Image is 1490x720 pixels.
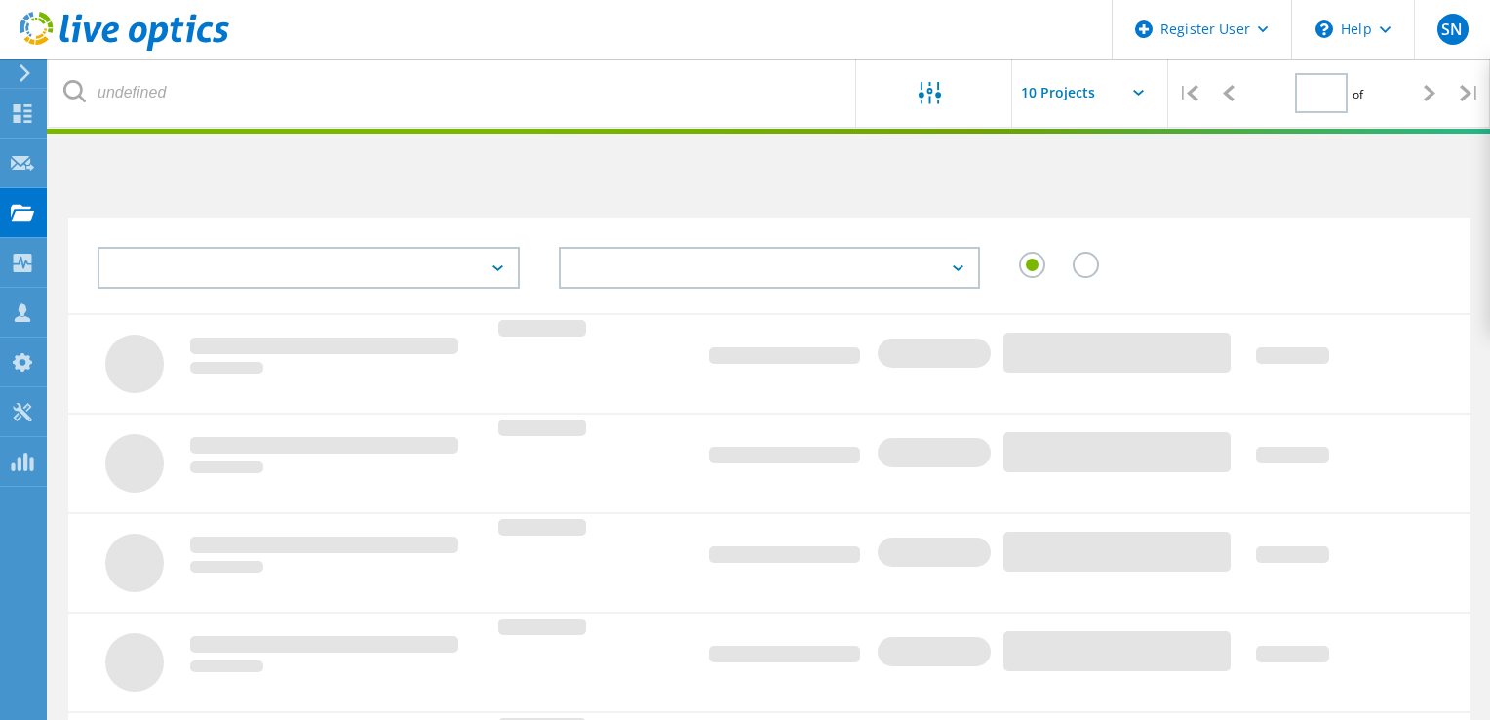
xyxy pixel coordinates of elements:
input: undefined [49,59,857,127]
a: Live Optics Dashboard [20,41,229,55]
div: | [1450,59,1490,128]
div: | [1168,59,1208,128]
svg: \n [1315,20,1333,38]
span: of [1353,86,1363,102]
span: SN [1441,21,1463,37]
